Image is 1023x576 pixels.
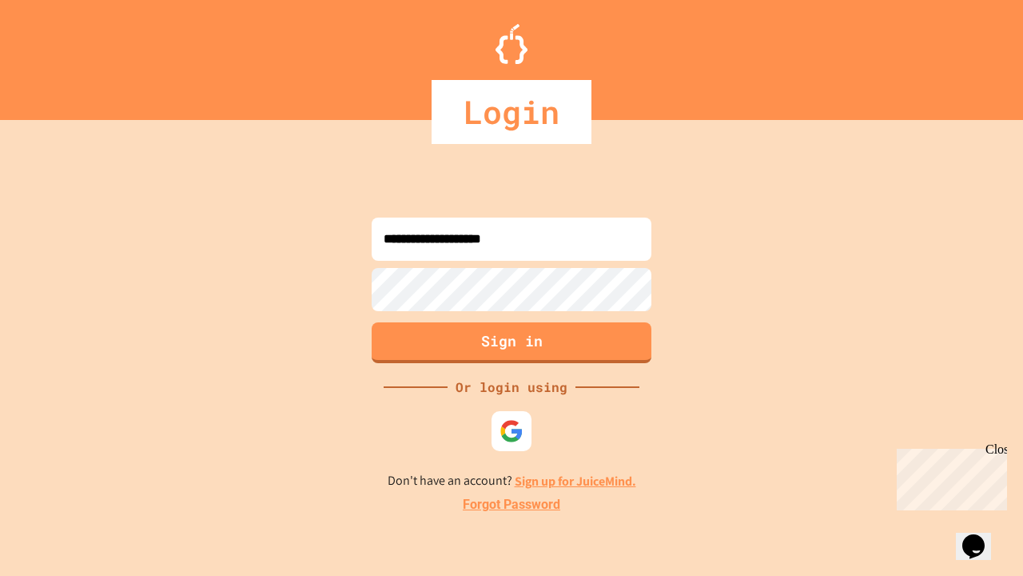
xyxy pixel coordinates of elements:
a: Sign up for JuiceMind. [515,473,636,490]
iframe: chat widget [956,512,1007,560]
a: Forgot Password [463,495,560,514]
p: Don't have an account? [388,471,636,491]
div: Or login using [448,378,575,397]
div: Login [432,80,591,144]
img: Logo.svg [496,24,527,64]
button: Sign in [372,322,651,363]
img: google-icon.svg [500,419,523,443]
iframe: chat widget [890,442,1007,510]
div: Chat with us now!Close [6,6,110,102]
